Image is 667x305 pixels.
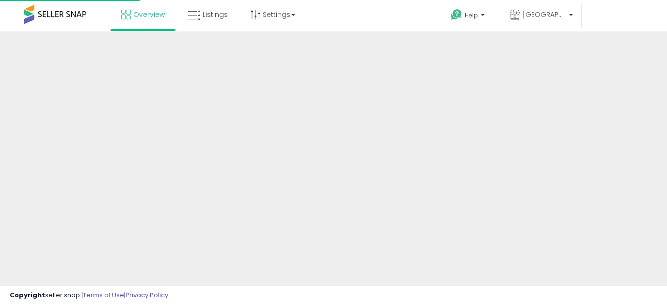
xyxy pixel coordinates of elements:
span: Help [465,11,478,19]
strong: Copyright [10,290,45,300]
span: Listings [203,10,228,19]
a: Privacy Policy [126,290,168,300]
span: [GEOGRAPHIC_DATA] [523,10,566,19]
div: seller snap | | [10,291,168,300]
a: Terms of Use [83,290,124,300]
i: Get Help [450,9,462,21]
span: Overview [133,10,165,19]
a: Help [443,1,494,31]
